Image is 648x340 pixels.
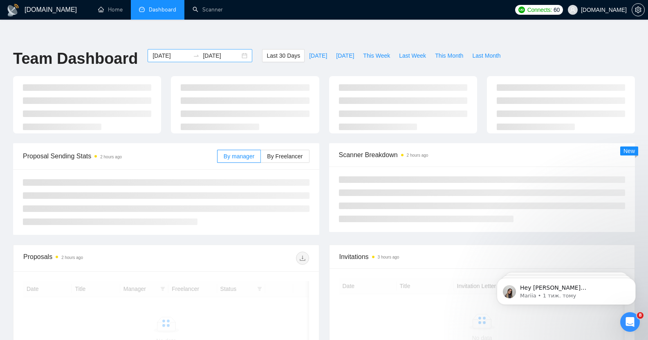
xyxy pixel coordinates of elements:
[632,7,644,13] span: setting
[267,51,300,60] span: Last 30 Days
[139,7,145,12] span: dashboard
[570,7,576,13] span: user
[359,49,395,62] button: This Week
[193,52,200,59] span: to
[399,51,426,60] span: Last Week
[435,51,463,60] span: This Month
[363,51,390,60] span: This Week
[98,6,123,13] a: homeHome
[431,49,468,62] button: This Month
[637,312,644,319] span: 8
[518,7,525,13] img: upwork-logo.png
[149,6,176,13] span: Dashboard
[309,51,327,60] span: [DATE]
[224,153,254,160] span: By manager
[61,255,83,260] time: 2 hours ago
[378,255,399,259] time: 3 hours ago
[468,49,505,62] button: Last Month
[152,51,190,60] input: Start date
[193,52,200,59] span: swap-right
[203,51,240,60] input: End date
[339,252,625,262] span: Invitations
[527,5,552,14] span: Connects:
[262,49,305,62] button: Last 30 Days
[395,49,431,62] button: Last Week
[305,49,332,62] button: [DATE]
[554,5,560,14] span: 60
[632,3,645,16] button: setting
[267,153,303,160] span: By Freelancer
[7,4,20,17] img: logo
[472,51,500,60] span: Last Month
[407,153,428,158] time: 2 hours ago
[632,7,645,13] a: setting
[339,150,626,160] span: Scanner Breakdown
[23,151,217,161] span: Proposal Sending Stats
[13,49,138,68] h1: Team Dashboard
[332,49,359,62] button: [DATE]
[484,261,648,318] iframe: Intercom notifications повідомлення
[193,6,223,13] a: searchScanner
[623,148,635,154] span: New
[336,51,354,60] span: [DATE]
[100,155,122,159] time: 2 hours ago
[23,252,166,265] div: Proposals
[620,312,640,332] iframe: Intercom live chat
